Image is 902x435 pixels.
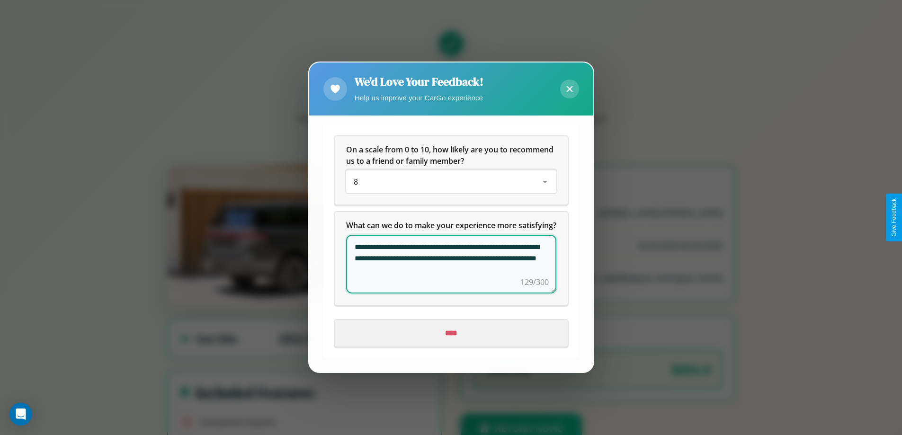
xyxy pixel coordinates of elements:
div: On a scale from 0 to 10, how likely are you to recommend us to a friend or family member? [346,171,556,194]
p: Help us improve your CarGo experience [355,91,483,104]
h2: We'd Love Your Feedback! [355,74,483,89]
div: 129/300 [520,277,549,288]
span: 8 [354,177,358,187]
div: On a scale from 0 to 10, how likely are you to recommend us to a friend or family member? [335,137,568,205]
h5: On a scale from 0 to 10, how likely are you to recommend us to a friend or family member? [346,144,556,167]
span: On a scale from 0 to 10, how likely are you to recommend us to a friend or family member? [346,145,555,167]
span: What can we do to make your experience more satisfying? [346,221,556,231]
div: Open Intercom Messenger [9,403,32,426]
div: Give Feedback [891,198,897,237]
